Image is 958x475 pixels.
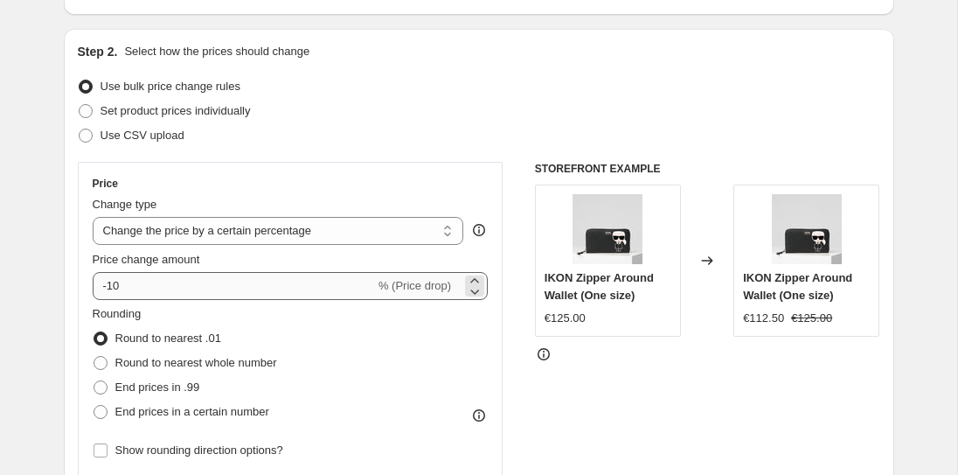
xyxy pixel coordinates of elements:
span: End prices in a certain number [115,405,269,418]
span: Use CSV upload [101,129,184,142]
span: Change type [93,198,157,211]
strike: €125.00 [791,310,832,327]
p: Select how the prices should change [124,43,309,60]
span: Round to nearest .01 [115,332,221,345]
span: % (Price drop) [378,279,451,292]
span: IKON Zipper Around Wallet (One size) [743,271,852,302]
input: -15 [93,272,375,300]
h2: Step 2. [78,43,118,60]
span: Round to nearest whole number [115,356,277,369]
span: Set product prices individually [101,104,251,117]
img: 205W3213999_1_80x.jpg [573,194,642,264]
img: 205W3213999_1_80x.jpg [772,194,842,264]
span: Use bulk price change rules [101,80,240,93]
span: End prices in .99 [115,381,200,394]
h3: Price [93,177,118,191]
span: Price change amount [93,253,200,266]
span: Show rounding direction options? [115,444,283,457]
span: IKON Zipper Around Wallet (One size) [545,271,654,302]
div: €125.00 [545,310,586,327]
span: Rounding [93,307,142,320]
h6: STOREFRONT EXAMPLE [535,162,880,176]
div: help [470,221,488,239]
div: €112.50 [743,310,784,327]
